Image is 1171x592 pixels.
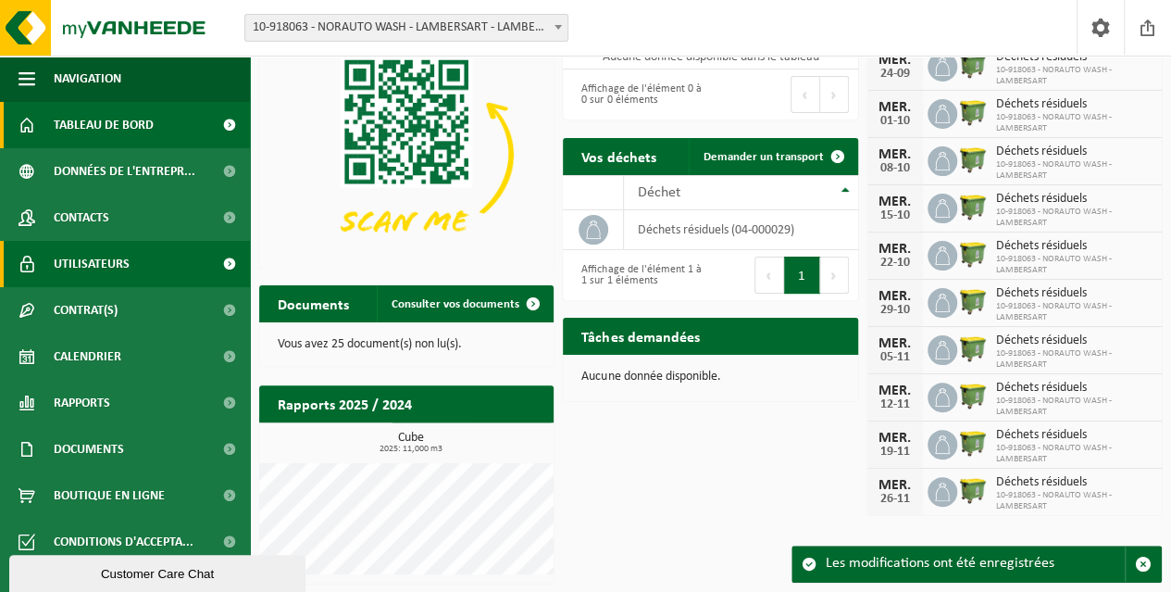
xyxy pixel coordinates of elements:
img: WB-1100-HPE-GN-50 [957,380,989,411]
div: MER. [877,289,914,304]
div: 22-10 [877,257,914,270]
button: Previous [791,76,820,113]
p: Aucune donnée disponible. [581,371,839,384]
iframe: chat widget [9,551,309,592]
h2: Rapports 2025 / 2024 [259,385,430,422]
span: Déchets résiduels [996,50,1152,65]
img: WB-1100-HPE-GN-50 [957,285,989,317]
div: MER. [877,478,914,493]
img: WB-1100-HPE-GN-50 [957,474,989,506]
a: Demander un transport [689,138,856,175]
img: WB-1100-HPE-GN-50 [957,333,989,364]
span: Conditions d'accepta... [54,519,193,565]
span: Déchets résiduels [996,334,1152,348]
span: 10-918063 - NORAUTO WASH - LAMBERSART [996,490,1152,512]
span: 10-918063 - NORAUTO WASH - LAMBERSART [996,348,1152,371]
span: Déchets résiduels [996,97,1152,112]
span: 10-918063 - NORAUTO WASH - LAMBERSART [996,112,1152,134]
span: 10-918063 - NORAUTO WASH - LAMBERSART [996,443,1152,465]
span: Déchet [638,185,680,200]
button: Next [820,257,849,294]
div: 19-11 [877,446,914,459]
div: MER. [877,100,914,115]
span: Navigation [54,56,121,102]
span: 10-918063 - NORAUTO WASH - LAMBERSART [996,396,1152,418]
span: Déchets résiduels [996,381,1152,396]
a: Consulter vos documents [377,285,552,322]
span: Déchets résiduels [996,145,1152,159]
span: Données de l'entrepr... [54,148,195,195]
a: Consulter les rapports [392,422,552,459]
div: Affichage de l'élément 1 à 1 sur 1 éléments [572,255,701,296]
div: 08-10 [877,162,914,175]
img: WB-1100-HPE-GN-50 [957,191,989,222]
span: 10-918063 - NORAUTO WASH - LAMBERSART - LAMBERSART [244,14,568,42]
div: 24-09 [877,68,914,81]
div: Affichage de l'élément 0 à 0 sur 0 éléments [572,74,701,115]
div: MER. [877,384,914,398]
div: MER. [877,147,914,162]
span: Utilisateurs [54,241,130,287]
img: WB-1100-HPE-GN-50 [957,238,989,270]
button: Next [820,76,849,113]
h2: Vos déchets [563,138,674,174]
span: 10-918063 - NORAUTO WASH - LAMBERSART [996,65,1152,87]
h3: Cube [268,432,554,454]
div: 29-10 [877,304,914,317]
img: WB-1100-HPE-GN-50 [957,144,989,175]
img: WB-1100-HPE-GN-50 [957,49,989,81]
div: 26-11 [877,493,914,506]
span: Demander un transport [704,151,824,163]
span: Déchets résiduels [996,239,1152,254]
span: 2025: 11,000 m3 [268,445,554,454]
img: Download de VHEPlus App [259,44,554,265]
span: 10-918063 - NORAUTO WASH - LAMBERSART [996,254,1152,276]
div: MER. [877,53,914,68]
p: Vous avez 25 document(s) non lu(s). [278,338,535,351]
span: Déchets résiduels [996,286,1152,301]
span: Tableau de bord [54,102,154,148]
span: Déchets résiduels [996,428,1152,443]
span: 10-918063 - NORAUTO WASH - LAMBERSART [996,159,1152,182]
span: Contacts [54,195,109,241]
img: WB-1100-HPE-GN-50 [957,96,989,128]
div: 05-11 [877,351,914,364]
span: Déchets résiduels [996,192,1152,207]
span: Rapports [54,380,110,426]
span: Calendrier [54,334,121,380]
span: Boutique en ligne [54,472,165,519]
div: MER. [877,242,914,257]
div: MER. [877,431,914,446]
div: 12-11 [877,398,914,411]
div: MER. [877,195,914,209]
img: WB-1100-HPE-GN-50 [957,427,989,459]
div: 15-10 [877,209,914,222]
span: Documents [54,426,124,472]
button: 1 [784,257,820,294]
td: déchets résiduels (04-000029) [624,210,858,250]
button: Previous [754,257,784,294]
span: Contrat(s) [54,287,118,334]
h2: Tâches demandées [563,318,717,354]
td: Aucune donnée disponible dans le tableau [563,44,857,69]
span: 10-918063 - NORAUTO WASH - LAMBERSART [996,301,1152,323]
span: Consulter vos documents [392,298,519,310]
h2: Documents [259,285,367,321]
span: 10-918063 - NORAUTO WASH - LAMBERSART - LAMBERSART [245,15,567,41]
div: 01-10 [877,115,914,128]
div: Les modifications ont été enregistrées [826,547,1125,582]
div: MER. [877,336,914,351]
span: Déchets résiduels [996,475,1152,490]
span: 10-918063 - NORAUTO WASH - LAMBERSART [996,207,1152,229]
